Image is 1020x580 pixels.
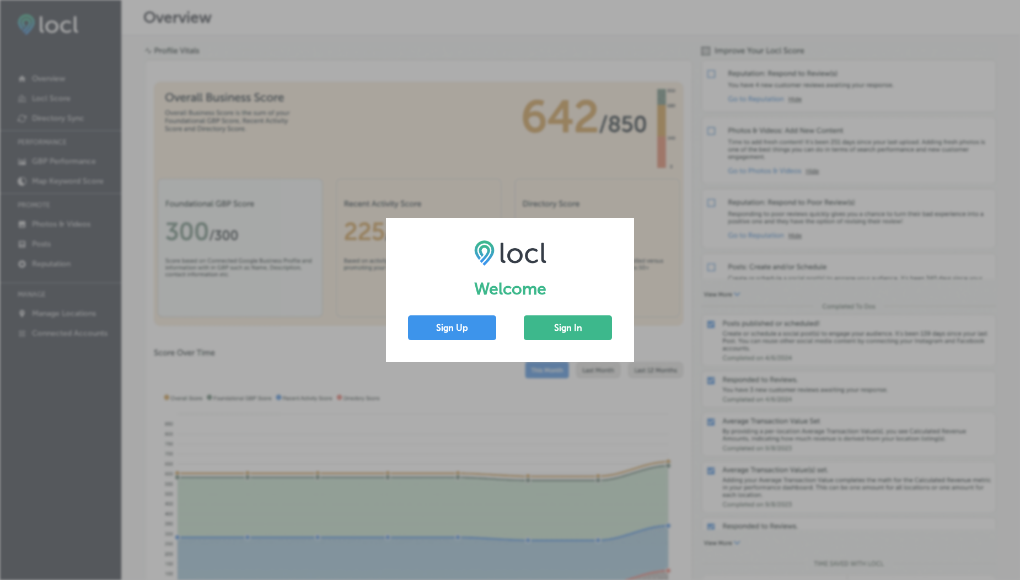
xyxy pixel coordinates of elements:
button: Sign Up [408,315,496,340]
img: LOCL logo [474,240,546,265]
button: Sign In [524,315,612,340]
h1: Welcome [408,279,612,299]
